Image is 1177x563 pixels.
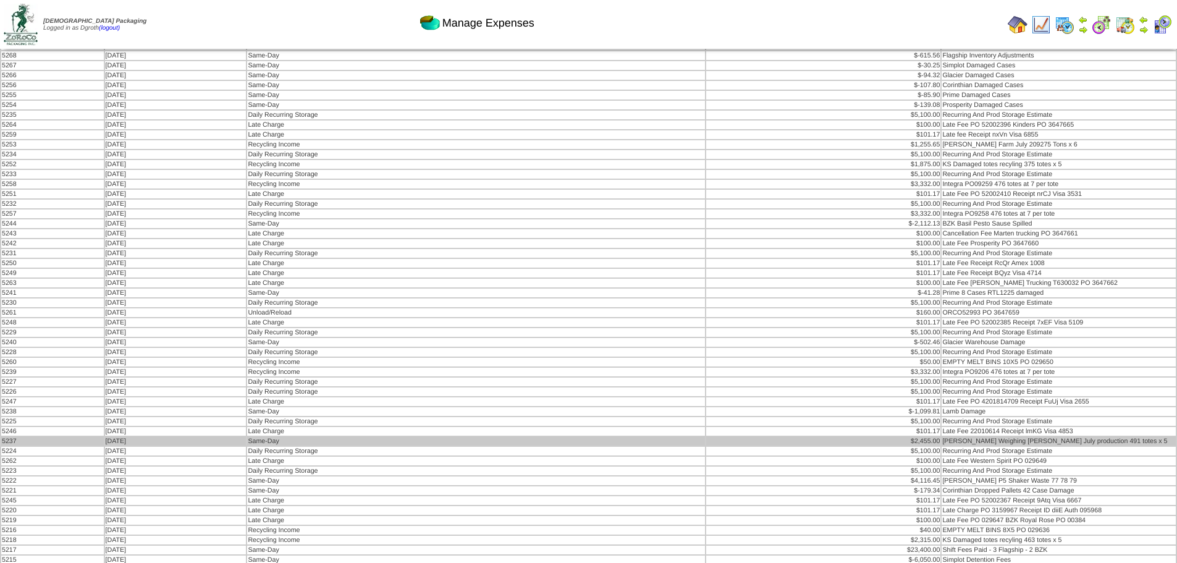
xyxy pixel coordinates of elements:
td: Late Charge PO 3159967 Receipt ID diiE Auth 095968 [942,506,1176,515]
td: Daily Recurring Storage [247,447,705,455]
td: Recycling Income [247,140,705,149]
td: [DATE] [105,397,247,406]
td: [DATE] [105,111,247,119]
td: 5216 [1,526,104,535]
div: $-94.32 [707,72,940,79]
td: 5237 [1,437,104,446]
img: calendarinout.gif [1115,15,1135,35]
td: [PERSON_NAME] Weighing [PERSON_NAME] July production 491 totes x 5 [942,437,1176,446]
td: [DATE] [105,269,247,277]
td: [DATE] [105,348,247,357]
td: 5249 [1,269,104,277]
td: Daily Recurring Storage [247,417,705,426]
td: 5256 [1,81,104,90]
div: $-1,099.81 [707,408,940,415]
td: [DATE] [105,417,247,426]
div: $5,100.00 [707,447,940,455]
td: [DATE] [105,289,247,297]
td: Glacier Warehouse Damage [942,338,1176,347]
td: [DATE] [105,318,247,327]
td: Integra PO09259 476 totes at 7 per tote [942,180,1176,188]
td: Recycling Income [247,358,705,366]
td: 5228 [1,348,104,357]
img: zoroco-logo-small.webp [4,4,38,45]
td: 5257 [1,210,104,218]
td: Unload/Reload [247,308,705,317]
td: Same-Day [247,61,705,70]
td: Daily Recurring Storage [247,150,705,159]
div: $100.00 [707,121,940,129]
div: $-179.34 [707,487,940,494]
td: Late Fee PO 029647 BZK Royal Rose PO 00384 [942,516,1176,525]
td: Late Fee PO 4201814709 Receipt FuUj Visa 2655 [942,397,1176,406]
td: Late Fee 22010614 Receipt lmKG Visa 4853 [942,427,1176,436]
div: $5,100.00 [707,418,940,425]
img: calendarprod.gif [1055,15,1074,35]
td: [DATE] [105,200,247,208]
td: Late Fee Receipt BQyz Visa 4714 [942,269,1176,277]
td: Daily Recurring Storage [247,249,705,258]
td: Same-Day [247,101,705,109]
div: $101.17 [707,497,940,504]
td: Late Fee Prosperity PO 3647660 [942,239,1176,248]
td: [DATE] [105,190,247,198]
td: [DATE] [105,259,247,268]
div: $5,100.00 [707,250,940,257]
td: Same-Day [247,476,705,485]
td: Same-Day [247,81,705,90]
td: 5218 [1,536,104,544]
div: $5,100.00 [707,151,940,158]
div: $3,332.00 [707,210,940,218]
td: [DATE] [105,160,247,169]
td: 5234 [1,150,104,159]
td: 5232 [1,200,104,208]
img: arrowleft.gif [1139,15,1149,25]
span: Logged in as Dgroth [43,18,146,32]
td: 5261 [1,308,104,317]
td: 5231 [1,249,104,258]
td: 5229 [1,328,104,337]
td: Late Charge [247,239,705,248]
img: arrowright.gif [1078,25,1088,35]
td: Late Charge [247,259,705,268]
td: Late Charge [247,457,705,465]
td: [DATE] [105,427,247,436]
td: 5224 [1,447,104,455]
td: KS Damaged totes recyling 375 totes x 5 [942,160,1176,169]
div: $160.00 [707,309,940,316]
div: $-139.08 [707,101,940,109]
td: EMPTY MELT BINS 10X5 PO 029650 [942,358,1176,366]
div: $101.17 [707,398,940,405]
td: 5260 [1,358,104,366]
div: $1,255.65 [707,141,940,148]
td: [DATE] [105,91,247,99]
td: [DATE] [105,239,247,248]
td: 5245 [1,496,104,505]
td: 5252 [1,160,104,169]
div: $101.17 [707,190,940,198]
td: [DATE] [105,526,247,535]
td: 5262 [1,457,104,465]
td: [DATE] [105,506,247,515]
td: 5219 [1,516,104,525]
td: 5235 [1,111,104,119]
td: 5268 [1,51,104,60]
td: Daily Recurring Storage [247,378,705,386]
div: $5,100.00 [707,200,940,208]
td: Daily Recurring Storage [247,328,705,337]
img: arrowleft.gif [1078,15,1088,25]
td: Recurring And Prod Storage Estimate [942,298,1176,307]
td: [DATE] [105,210,247,218]
td: [DATE] [105,249,247,258]
td: Late Fee [PERSON_NAME] Trucking T630032 PO 3647662 [942,279,1176,287]
td: [DATE] [105,130,247,139]
td: Late Charge [247,506,705,515]
img: calendarcustomer.gif [1152,15,1172,35]
td: [PERSON_NAME] Farm July 209275 Tons x 6 [942,140,1176,149]
td: 5263 [1,279,104,287]
td: 5242 [1,239,104,248]
td: 5250 [1,259,104,268]
td: 5264 [1,121,104,129]
img: arrowright.gif [1139,25,1149,35]
td: Recurring And Prod Storage Estimate [942,467,1176,475]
